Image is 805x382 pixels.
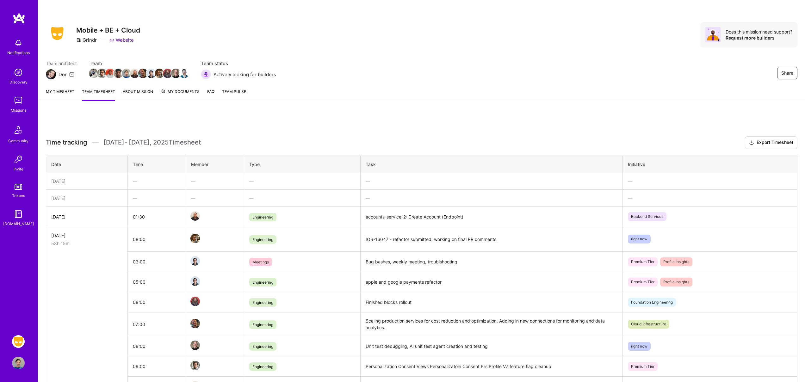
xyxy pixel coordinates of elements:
img: Avatar [705,27,721,42]
img: Team Member Avatar [190,341,200,350]
span: Share [781,70,793,76]
button: Share [777,67,797,79]
img: Team Member Avatar [190,361,200,370]
img: Team Member Avatar [163,69,172,78]
span: Cloud Infrastructure [628,320,669,329]
a: About Mission [123,88,153,101]
span: Engineering [249,278,276,286]
div: Notifications [7,49,30,56]
span: Team [90,60,188,67]
span: Team Pulse [222,89,246,94]
a: Team Member Avatar [191,318,199,329]
span: Engineering [249,362,276,371]
div: Invite [14,166,23,172]
div: — [191,195,239,201]
span: Backend Services [628,212,666,221]
img: Team Member Avatar [155,69,164,78]
i: icon Mail [69,72,74,77]
img: Community [11,122,26,138]
div: — [249,178,355,184]
td: Finished blocks rollout [361,292,622,312]
img: User Avatar [12,357,25,369]
img: Team Member Avatar [105,69,115,78]
td: 07:00 [127,312,186,336]
div: — [133,195,181,201]
td: 08:00 [127,336,186,356]
td: 08:00 [127,227,186,252]
span: right now [628,235,651,243]
span: Premium Tier [628,362,658,371]
span: Engineering [249,235,276,244]
img: discovery [12,66,25,79]
span: right now [628,342,651,351]
div: — [366,178,617,184]
span: Time tracking [46,139,87,146]
img: Team Member Avatar [190,256,200,266]
div: — [191,178,239,184]
a: Team Member Avatar [114,68,122,79]
td: 09:00 [127,356,186,377]
button: Export Timesheet [745,136,797,149]
a: My timesheet [46,88,74,101]
a: Team Pulse [222,88,246,101]
div: Discovery [9,79,28,85]
img: Team Architect [46,69,56,79]
img: guide book [12,208,25,220]
th: Time [127,156,186,173]
img: Team Member Avatar [97,69,107,78]
h3: Mobile + BE + Cloud [76,26,140,34]
span: Profile Insights [660,278,692,286]
span: Profile Insights [660,257,692,266]
div: — [249,195,355,201]
div: [DATE] [51,213,122,220]
a: Team Member Avatar [106,68,114,79]
div: [DATE] [51,178,122,184]
img: Team Member Avatar [171,69,181,78]
a: Grindr: Mobile + BE + Cloud [10,335,26,348]
div: — [366,195,617,201]
img: Team Member Avatar [114,69,123,78]
a: Team Member Avatar [155,68,164,79]
div: — [628,178,792,184]
td: Bug bashes, weekly meeting, troublshooting [361,252,622,272]
img: Invite [12,153,25,166]
div: Request more builders [726,35,792,41]
a: Team Member Avatar [139,68,147,79]
a: Team Member Avatar [90,68,98,79]
a: Team Member Avatar [180,68,188,79]
img: Company Logo [46,25,69,42]
img: Team Member Avatar [130,69,139,78]
div: [DATE] [51,232,122,239]
span: Meetings [249,258,272,266]
a: FAQ [207,88,214,101]
div: — [628,195,792,201]
div: Dor [59,71,67,78]
span: Engineering [249,342,276,351]
td: 03:00 [127,252,186,272]
span: Engineering [249,213,276,221]
img: Team Member Avatar [190,276,200,286]
td: IOS-16047 - refactor submitted, working on final PR comments [361,227,622,252]
img: Team Member Avatar [190,211,200,221]
div: Grindr [76,37,97,43]
a: Team Member Avatar [164,68,172,79]
span: Team status [201,60,276,67]
a: Team Member Avatar [131,68,139,79]
span: [DATE] - [DATE] , 2025 Timesheet [103,139,201,146]
a: Team Member Avatar [191,233,199,244]
a: Team Member Avatar [98,68,106,79]
td: 01:30 [127,206,186,227]
td: accounts-service-2: Create Account (Endpoint) [361,206,622,227]
td: Unit test debugging, AI unit test agent creation and testing [361,336,622,356]
th: Task [361,156,622,173]
a: Team Member Avatar [191,360,199,371]
div: [DATE] [51,195,122,201]
span: My Documents [161,88,200,95]
img: Actively looking for builders [201,69,211,79]
div: [DOMAIN_NAME] [3,220,34,227]
span: Actively looking for builders [214,71,276,78]
img: Grindr: Mobile + BE + Cloud [12,335,25,348]
a: Team Member Avatar [191,256,199,266]
img: Team Member Avatar [179,69,189,78]
a: Team Member Avatar [191,340,199,351]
